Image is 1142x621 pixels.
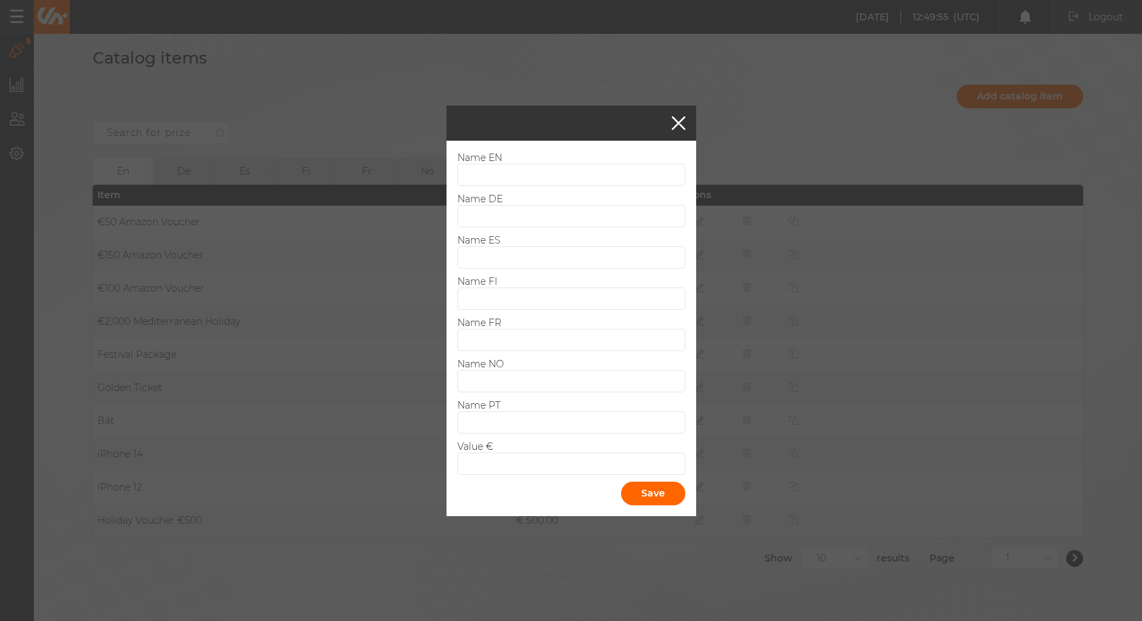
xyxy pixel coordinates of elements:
[457,399,501,411] label: Name PT
[457,317,501,329] label: Name FR
[457,275,497,287] label: Name FI
[457,358,504,370] label: Name NO
[621,482,685,505] button: Save
[457,193,503,205] label: Name DE
[457,440,493,453] label: Value €
[457,234,501,246] label: Name ES
[457,152,502,164] label: Name EN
